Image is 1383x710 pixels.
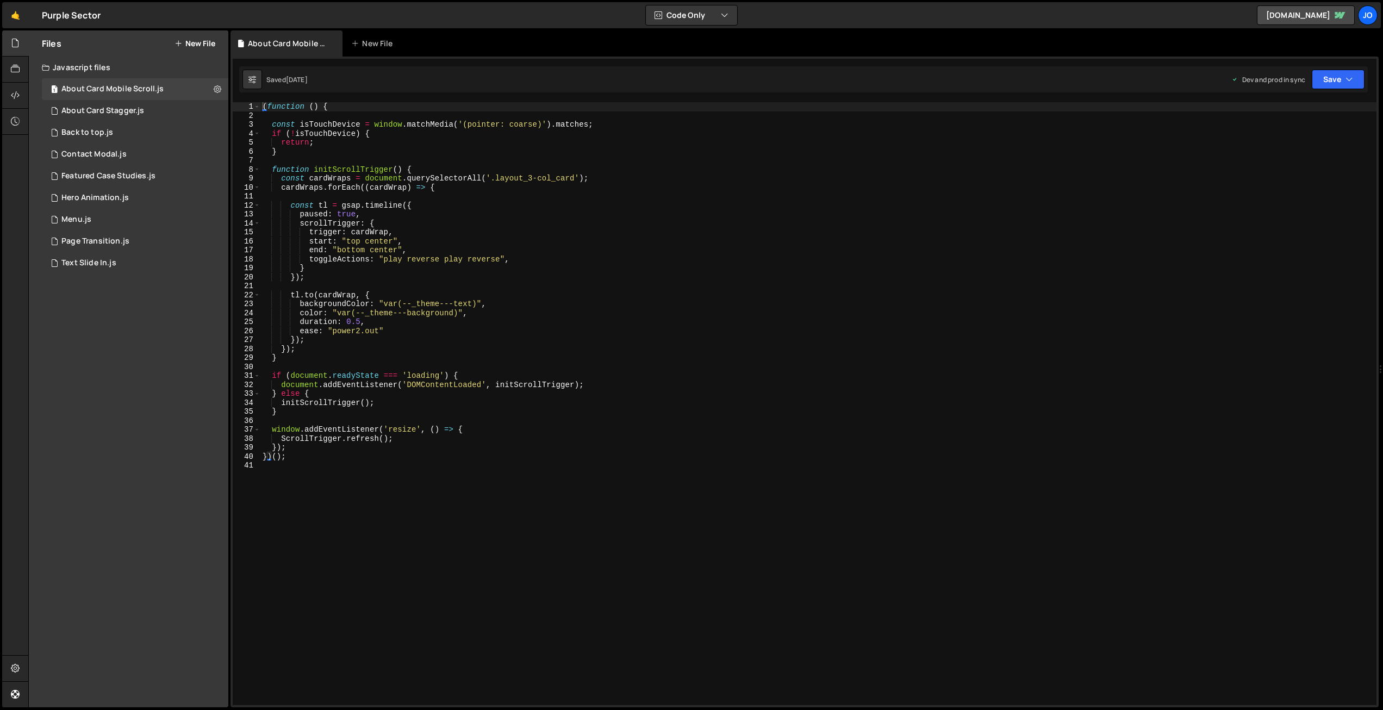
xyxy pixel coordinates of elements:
[233,201,260,210] div: 12
[233,407,260,416] div: 35
[233,165,260,175] div: 8
[233,246,260,255] div: 17
[1257,5,1355,25] a: [DOMAIN_NAME]
[61,236,129,246] div: Page Transition.js
[233,102,260,111] div: 1
[42,231,228,252] div: 16277/44633.js
[42,78,228,100] div: 16277/44772.js
[233,389,260,398] div: 33
[233,282,260,291] div: 21
[233,335,260,345] div: 27
[248,38,329,49] div: About Card Mobile Scroll.js
[233,363,260,372] div: 30
[61,128,113,138] div: Back to top.js
[233,317,260,327] div: 25
[61,215,91,225] div: Menu.js
[233,183,260,192] div: 10
[1358,5,1378,25] a: Jo
[42,38,61,49] h2: Files
[233,129,260,139] div: 4
[175,39,215,48] button: New File
[233,237,260,246] div: 16
[646,5,737,25] button: Code Only
[233,111,260,121] div: 2
[1312,70,1365,89] button: Save
[233,461,260,470] div: 41
[233,120,260,129] div: 3
[233,345,260,354] div: 28
[233,425,260,434] div: 37
[29,57,228,78] div: Javascript files
[42,209,228,231] div: 16277/43910.js
[42,187,228,209] div: 16277/43936.js
[233,264,260,273] div: 19
[233,443,260,452] div: 39
[42,9,101,22] div: Purple Sector
[233,147,260,157] div: 6
[233,353,260,363] div: 29
[233,452,260,462] div: 40
[233,291,260,300] div: 22
[61,258,116,268] div: Text Slide In.js
[233,156,260,165] div: 7
[233,255,260,264] div: 18
[233,398,260,408] div: 34
[61,171,155,181] div: Featured Case Studies.js
[233,228,260,237] div: 15
[233,309,260,318] div: 24
[266,75,308,84] div: Saved
[351,38,397,49] div: New File
[1231,75,1305,84] div: Dev and prod in sync
[42,100,228,122] div: 16277/44771.js
[233,273,260,282] div: 20
[286,75,308,84] div: [DATE]
[42,252,228,274] div: 16277/43964.js
[42,144,228,165] div: 16277/44048.js
[233,371,260,381] div: 31
[233,300,260,309] div: 23
[233,138,260,147] div: 5
[233,174,260,183] div: 9
[233,192,260,201] div: 11
[61,150,127,159] div: Contact Modal.js
[42,122,228,144] div: 16277/44071.js
[233,210,260,219] div: 13
[233,434,260,444] div: 38
[233,416,260,426] div: 36
[61,106,144,116] div: About Card Stagger.js
[61,84,164,94] div: About Card Mobile Scroll.js
[233,219,260,228] div: 14
[233,381,260,390] div: 32
[2,2,29,28] a: 🤙
[51,86,58,95] span: 1
[61,193,129,203] div: Hero Animation.js
[233,327,260,336] div: 26
[42,165,228,187] div: 16277/43991.js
